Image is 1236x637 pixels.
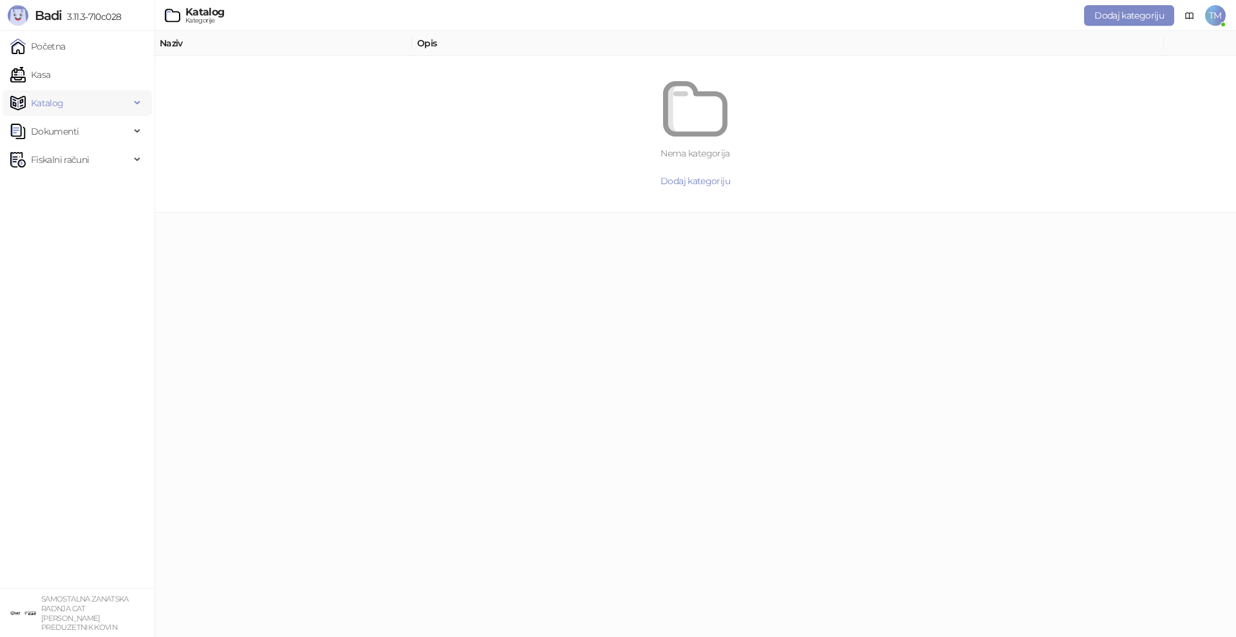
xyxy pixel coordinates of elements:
[185,17,225,24] div: Kategorije
[1084,5,1174,26] button: Dodaj kategoriju
[1205,5,1226,26] span: TM
[10,600,36,626] img: 64x64-companyLogo-ae27db6e-dfce-48a1-b68e-83471bd1bffd.png
[1179,5,1200,26] a: Dokumentacija
[31,147,89,173] span: Fiskalni računi
[31,119,79,144] span: Dokumenti
[1094,10,1164,21] span: Dodaj kategoriju
[31,90,64,116] span: Katalog
[8,5,28,26] img: Logo
[412,31,1164,56] th: Opis
[180,171,1210,191] button: Dodaj kategoriju
[180,146,1210,160] div: Nema kategorija
[185,7,225,17] div: Katalog
[41,594,129,632] small: SAMOSTALNA ZANATSKA RADNJA CAT [PERSON_NAME] PREDUZETNIK KOVIN
[10,33,66,59] a: Početna
[660,175,730,187] span: Dodaj kategoriju
[62,11,121,23] span: 3.11.3-710c028
[154,31,412,56] th: Naziv
[10,62,50,88] a: Kasa
[35,8,62,23] span: Badi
